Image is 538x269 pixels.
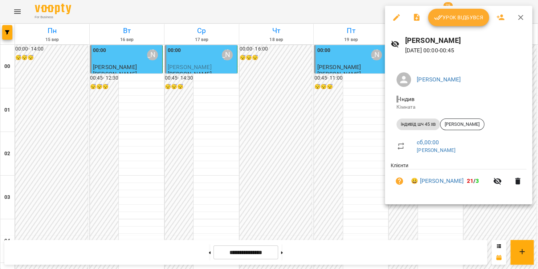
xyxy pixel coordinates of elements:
[417,76,461,83] a: [PERSON_NAME]
[405,35,526,46] h6: [PERSON_NAME]
[396,96,416,103] span: - Індив
[466,177,473,184] span: 21
[466,177,479,184] b: /
[440,119,484,130] div: [PERSON_NAME]
[396,121,440,128] span: індивід шч 45 хв
[411,177,464,185] a: 😀 [PERSON_NAME]
[417,147,456,153] a: [PERSON_NAME]
[396,104,521,111] p: Кімната
[476,177,479,184] span: 3
[440,121,484,128] span: [PERSON_NAME]
[417,139,439,146] a: сб , 00:00
[405,46,526,55] p: [DATE] 00:00 - 00:45
[391,162,526,196] ul: Клієнти
[391,172,408,190] button: Візит ще не сплачено. Додати оплату?
[434,13,483,22] span: Урок відбувся
[428,9,489,26] button: Урок відбувся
